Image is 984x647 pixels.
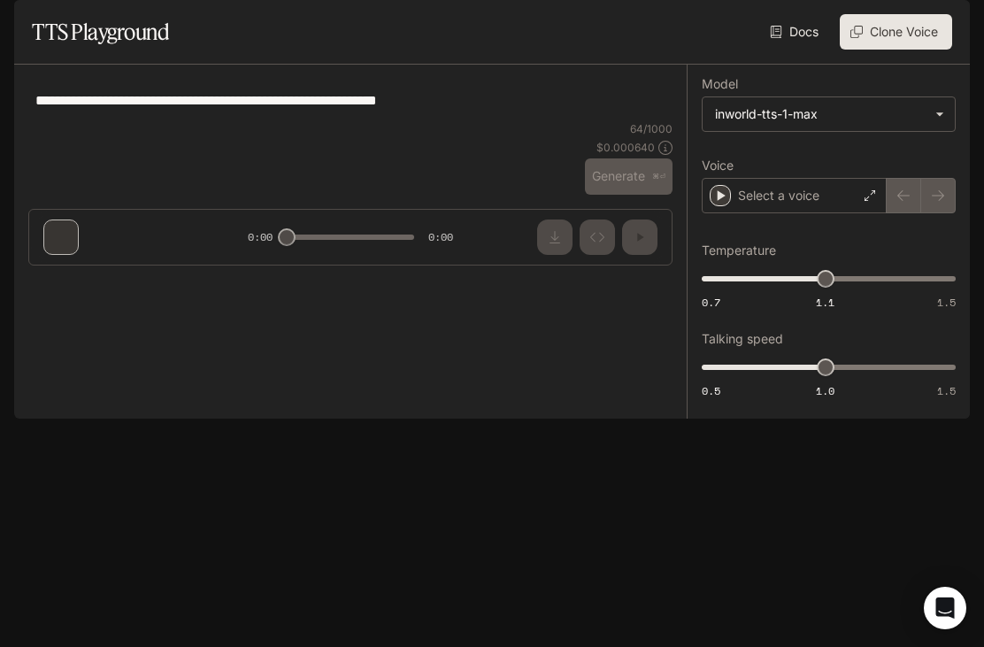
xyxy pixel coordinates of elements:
a: Docs [766,14,826,50]
p: Select a voice [738,187,819,204]
p: Temperature [702,244,776,257]
span: 0.5 [702,383,720,398]
span: 1.1 [816,295,834,310]
span: 0.7 [702,295,720,310]
p: Model [702,78,738,90]
span: 1.5 [937,295,956,310]
span: 1.5 [937,383,956,398]
p: Voice [702,159,734,172]
button: Clone Voice [840,14,952,50]
div: inworld-tts-1-max [715,105,926,123]
p: $ 0.000640 [596,140,655,155]
div: inworld-tts-1-max [703,97,955,131]
h1: TTS Playground [32,14,169,50]
button: open drawer [13,9,45,41]
p: Talking speed [702,333,783,345]
span: 1.0 [816,383,834,398]
p: 64 / 1000 [630,121,673,136]
div: Open Intercom Messenger [924,587,966,629]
